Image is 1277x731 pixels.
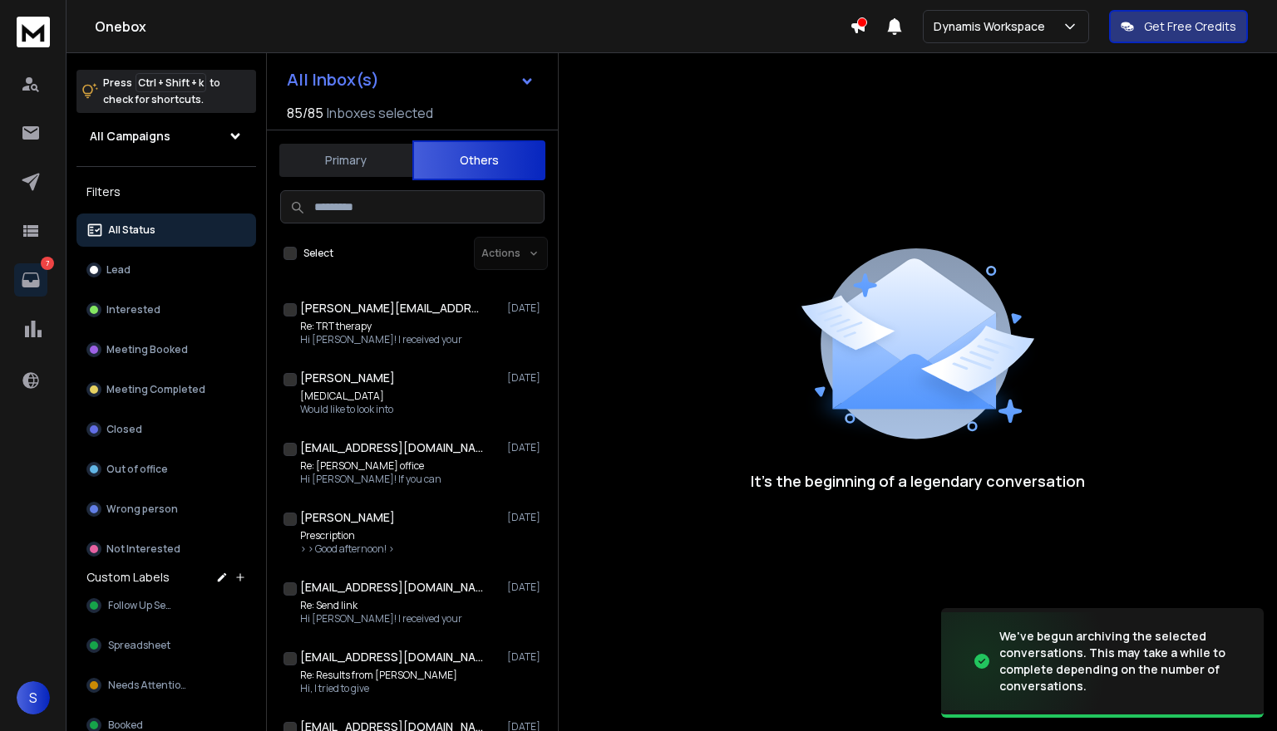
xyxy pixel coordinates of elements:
h1: [PERSON_NAME] [300,370,395,386]
p: [DATE] [507,302,545,315]
h1: [PERSON_NAME][EMAIL_ADDRESS][DOMAIN_NAME] [300,300,483,316]
button: Primary [279,142,412,179]
button: Others [412,140,545,180]
h3: Custom Labels [86,569,170,586]
h3: Filters [76,180,256,204]
p: Prescription [300,529,394,542]
button: All Campaigns [76,120,256,153]
button: Out of office [76,453,256,486]
p: [DATE] [507,581,545,594]
p: Interested [106,303,160,316]
p: Hi [PERSON_NAME]! If you can [300,473,441,486]
p: Re: TRT therapy [300,320,462,333]
a: 7 [14,263,47,297]
p: Wrong person [106,503,178,516]
p: Out of office [106,463,168,476]
button: S [17,681,50,714]
label: Select [303,247,333,260]
p: [DATE] [507,441,545,454]
button: All Status [76,213,256,247]
h1: [EMAIL_ADDRESS][DOMAIN_NAME] [300,649,483,665]
p: Press to check for shortcuts. [103,75,220,108]
p: Meeting Booked [106,343,188,356]
button: Interested [76,293,256,326]
button: Closed [76,413,256,446]
img: logo [17,17,50,47]
h1: All Inbox(s) [287,71,379,88]
p: [DATE] [507,650,545,664]
p: Get Free Credits [1144,18,1236,35]
p: Not Interested [106,542,180,556]
span: Follow Up Sent [108,599,176,612]
p: Re: Results from [PERSON_NAME] [300,669,457,682]
p: All Status [108,223,155,237]
button: Meeting Booked [76,333,256,366]
button: Wrong person [76,493,256,526]
h1: [EMAIL_ADDRESS][DOMAIN_NAME] [300,439,483,456]
p: Re: [PERSON_NAME] office [300,459,441,473]
p: [MEDICAL_DATA] [300,390,393,403]
p: It’s the beginning of a legendary conversation [751,469,1085,493]
button: Get Free Credits [1109,10,1248,43]
button: All Inbox(s) [274,63,548,96]
p: [DATE] [507,511,545,524]
p: Dynamis Workspace [934,18,1052,35]
p: Would like to look into [300,403,393,416]
h1: [PERSON_NAME] [300,509,395,526]
h1: Onebox [95,17,850,37]
button: Spreadsheet [76,629,256,662]
p: Lead [106,263,131,277]
p: Hi [PERSON_NAME]! I received your [300,333,462,346]
img: image [941,612,1107,711]
p: 7 [41,257,54,270]
p: Re: Send link [300,599,462,612]
h1: [EMAIL_ADDRESS][DOMAIN_NAME] [300,579,483,596]
span: 85 / 85 [287,103,323,123]
p: Hi, I tried to give [300,682,457,695]
div: We've begun archiving the selected conversations. This may take a while to complete depending on ... [999,628,1244,694]
p: > > ﻿Good afternoon! > [300,542,394,556]
button: Not Interested [76,532,256,566]
p: Closed [106,423,142,436]
span: Ctrl + Shift + k [136,73,206,92]
p: [DATE] [507,371,545,385]
button: Needs Attention [76,669,256,702]
span: Spreadsheet [108,639,170,652]
button: Lead [76,253,256,287]
button: Meeting Completed [76,373,256,406]
button: Follow Up Sent [76,589,256,622]
h1: All Campaigns [90,128,170,145]
h3: Inboxes selected [327,103,433,123]
p: Meeting Completed [106,383,205,396]
span: Needs Attention [108,679,186,692]
p: Hi [PERSON_NAME]! I received your [300,612,462,626]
